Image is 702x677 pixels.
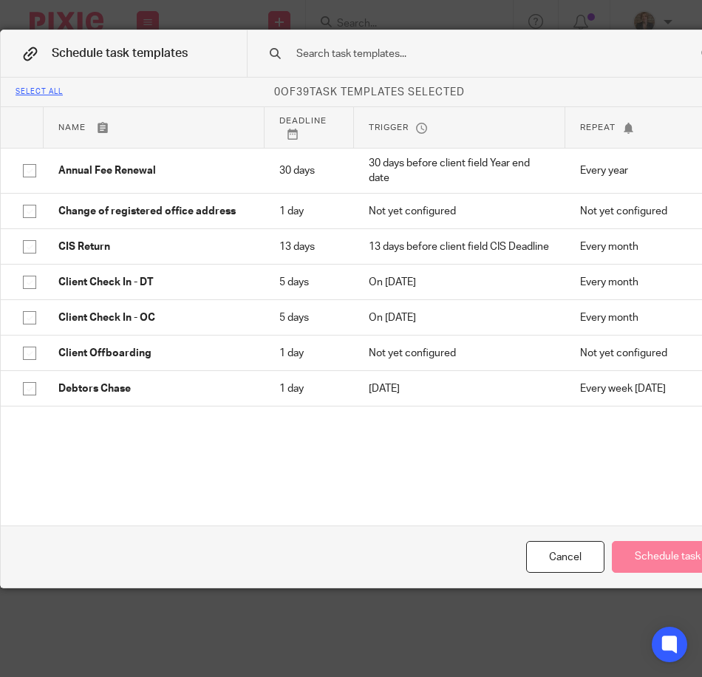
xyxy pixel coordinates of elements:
p: Deadline [279,115,339,140]
p: Client Check In - DT [58,275,250,290]
p: 1 day [279,381,339,396]
span: Name [58,123,86,132]
p: Trigger [369,121,551,134]
p: Debtors Chase [58,381,250,396]
p: 1 day [279,346,339,361]
p: Client Check In - OC [58,310,250,325]
div: Select all [16,88,63,97]
p: 30 days [279,163,339,178]
p: 5 days [279,310,339,325]
p: 30 days before client field Year end date [369,156,551,186]
p: Not yet configured [369,346,551,361]
input: Search task templates... [295,46,667,62]
p: 1 day [279,204,339,219]
p: CIS Return [58,239,250,254]
p: 13 days before client field CIS Deadline [369,239,551,254]
div: Cancel [526,541,604,573]
span: Schedule task templates [52,47,188,59]
p: Change of registered office address [58,204,250,219]
p: 13 days [279,239,339,254]
p: Annual Fee Renewal [58,163,250,178]
p: Not yet configured [369,204,551,219]
p: 5 days [279,275,339,290]
p: [DATE] [369,381,551,396]
p: Client Offboarding [58,346,250,361]
span: 0 [274,87,281,98]
p: On [DATE] [369,310,551,325]
p: On [DATE] [369,275,551,290]
span: 39 [296,87,310,98]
